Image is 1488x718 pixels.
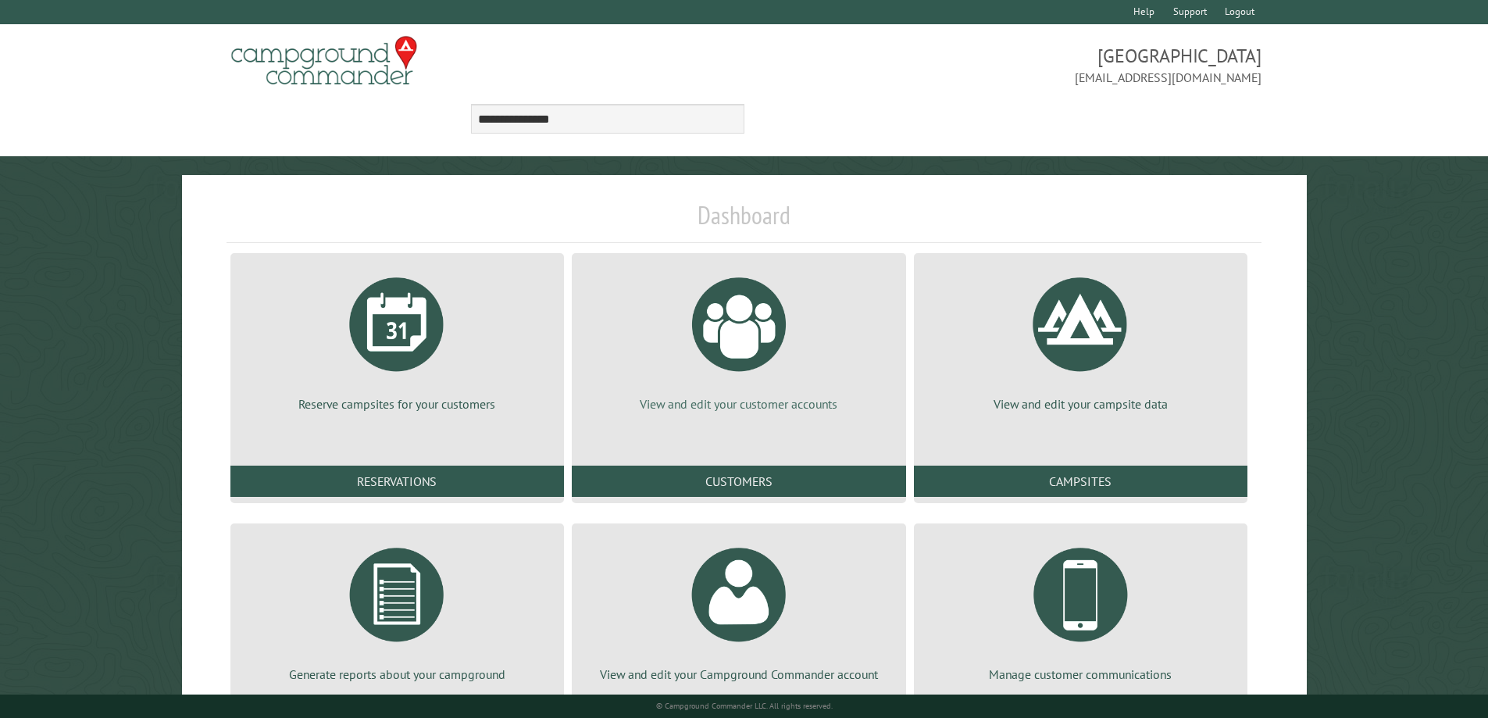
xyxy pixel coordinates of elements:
[933,666,1229,683] p: Manage customer communications
[591,666,887,683] p: View and edit your Campground Commander account
[249,266,545,413] a: Reserve campsites for your customers
[230,466,564,497] a: Reservations
[227,30,422,91] img: Campground Commander
[249,536,545,683] a: Generate reports about your campground
[572,466,905,497] a: Customers
[591,266,887,413] a: View and edit your customer accounts
[914,466,1247,497] a: Campsites
[227,200,1262,243] h1: Dashboard
[933,536,1229,683] a: Manage customer communications
[933,395,1229,413] p: View and edit your campsite data
[744,43,1262,87] span: [GEOGRAPHIC_DATA] [EMAIL_ADDRESS][DOMAIN_NAME]
[933,266,1229,413] a: View and edit your campsite data
[591,395,887,413] p: View and edit your customer accounts
[249,395,545,413] p: Reserve campsites for your customers
[591,536,887,683] a: View and edit your Campground Commander account
[656,701,833,711] small: © Campground Commander LLC. All rights reserved.
[249,666,545,683] p: Generate reports about your campground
